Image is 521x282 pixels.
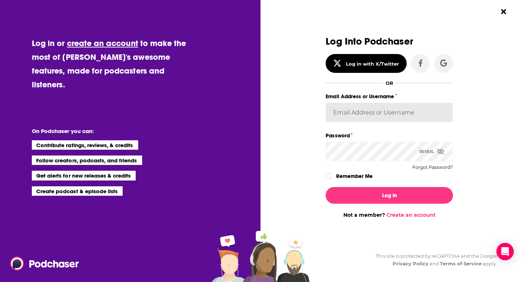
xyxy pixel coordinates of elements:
img: Podchaser - Follow, Share and Rate Podcasts [10,257,80,270]
div: This site is protected by reCAPTCHA and the Google and apply. [370,252,497,268]
div: Not a member? [326,212,453,218]
h3: Log Into Podchaser [326,36,453,47]
label: Password [326,131,453,140]
a: Terms of Service [440,261,482,266]
button: Log In [326,187,453,204]
label: Email Address or Username [326,92,453,101]
li: Get alerts for new releases & credits [32,171,136,180]
li: Contribute ratings, reviews, & credits [32,140,138,150]
li: Follow creators, podcasts, and friends [32,155,142,165]
li: Create podcast & episode lists [32,186,123,196]
a: Create an account [386,212,436,218]
div: Open Intercom Messenger [496,243,514,260]
a: Privacy Policy [393,261,429,266]
input: Email Address or Username [326,103,453,122]
button: Forgot Password? [412,165,453,170]
a: create an account [67,38,138,48]
label: Remember Me [336,171,373,181]
div: OR [386,80,393,86]
a: Podchaser - Follow, Share and Rate Podcasts [10,257,74,270]
li: On Podchaser you can: [32,128,177,134]
div: Log in with X/Twitter [346,61,399,67]
button: Close Button [497,5,511,18]
div: Reveal [419,142,444,161]
button: Log in with X/Twitter [326,54,407,73]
